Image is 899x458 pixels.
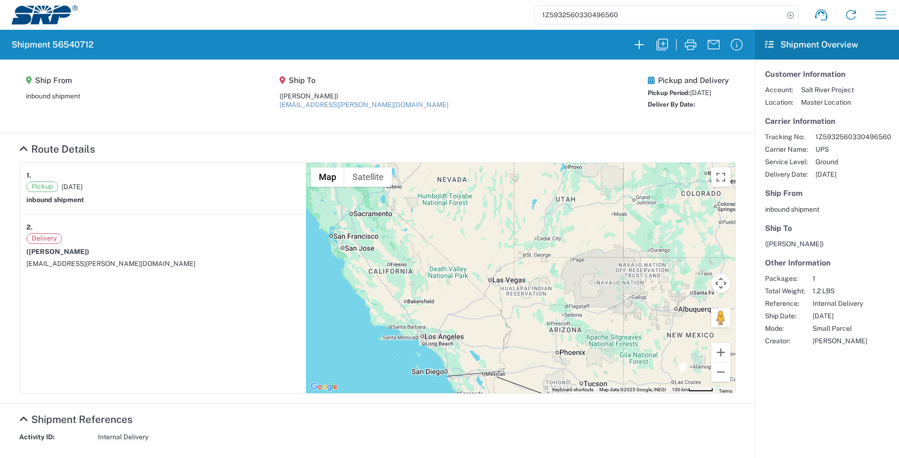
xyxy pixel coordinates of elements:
a: Hide Details [19,143,95,155]
h2: Shipment 56540712 [12,39,94,50]
span: Reference: [765,299,805,308]
span: ([PERSON_NAME]) [279,92,338,100]
span: Delivery Date: [765,170,808,179]
h5: Ship From [765,189,889,198]
img: srp [12,5,78,24]
strong: Activity ID: [19,433,91,442]
span: Service Level: [765,157,808,166]
span: 1Z5932560330496560 [815,133,891,141]
button: Show satellite imagery [344,168,392,187]
span: inbound shipment [765,205,819,213]
h5: Ship To [765,224,889,233]
span: Pickup Period: [648,89,690,96]
span: Pickup [26,181,58,192]
h5: Ship From [26,76,80,85]
span: UPS [815,145,891,154]
button: Zoom in [711,343,730,362]
strong: 2. [26,221,33,233]
span: [DATE] [61,182,83,191]
span: [PERSON_NAME] [813,337,867,345]
button: Show street map [311,168,344,187]
h5: Ship To [279,76,449,85]
a: Open this area in Google Maps (opens a new window) [308,381,340,393]
span: Salt River Project [801,85,854,94]
span: Total Weight: [765,287,805,295]
button: Map Scale: 100 km per 48 pixels [669,386,716,393]
strong: inbound shipment [26,196,84,204]
span: Master Location [801,98,854,107]
header: Shipment Overview [755,30,899,60]
span: Map data ©2025 Google, INEGI [599,387,666,392]
span: Ship Date: [765,312,805,320]
span: Carrier Name: [765,145,808,154]
button: Toggle fullscreen view [711,168,730,187]
span: 1 [813,274,867,283]
span: Small Parcel [813,324,867,333]
span: [DATE] [813,312,867,320]
span: Deliver By Date: [648,101,695,108]
button: Zoom out [711,362,730,382]
span: Tracking No: [765,133,808,141]
span: ([PERSON_NAME]) [765,240,824,248]
a: Hide Details [19,413,133,425]
input: Shipment, tracking or reference number [535,6,784,24]
span: Creator: [765,337,805,345]
span: Internal Delivery [98,433,148,442]
span: Delivery [26,233,62,244]
span: 100 km [672,387,688,392]
span: Ground [815,157,891,166]
span: Internal Delivery [813,299,867,308]
strong: 1. [26,169,31,181]
h5: Customer Information [765,70,889,79]
span: 1.2 LBS [813,287,867,295]
span: Account: [765,85,793,94]
span: Mode: [765,324,805,333]
button: Keyboard shortcuts [552,386,594,393]
button: Map camera controls [711,274,730,293]
h5: Carrier Information [765,117,889,126]
a: [EMAIL_ADDRESS][PERSON_NAME][DOMAIN_NAME] [279,101,449,108]
span: ([PERSON_NAME]) [26,248,89,255]
button: Drag Pegman onto the map to open Street View [711,308,730,327]
div: inbound shipment [26,92,80,100]
span: [DATE] [815,170,891,179]
h5: Pickup and Delivery [648,76,729,85]
img: Google [308,381,340,393]
span: Location: [765,98,793,107]
span: [DATE] [690,89,711,96]
a: Terms [719,388,732,394]
h5: Other Information [765,258,889,267]
div: [EMAIL_ADDRESS][PERSON_NAME][DOMAIN_NAME] [26,259,299,268]
span: Packages: [765,274,805,283]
